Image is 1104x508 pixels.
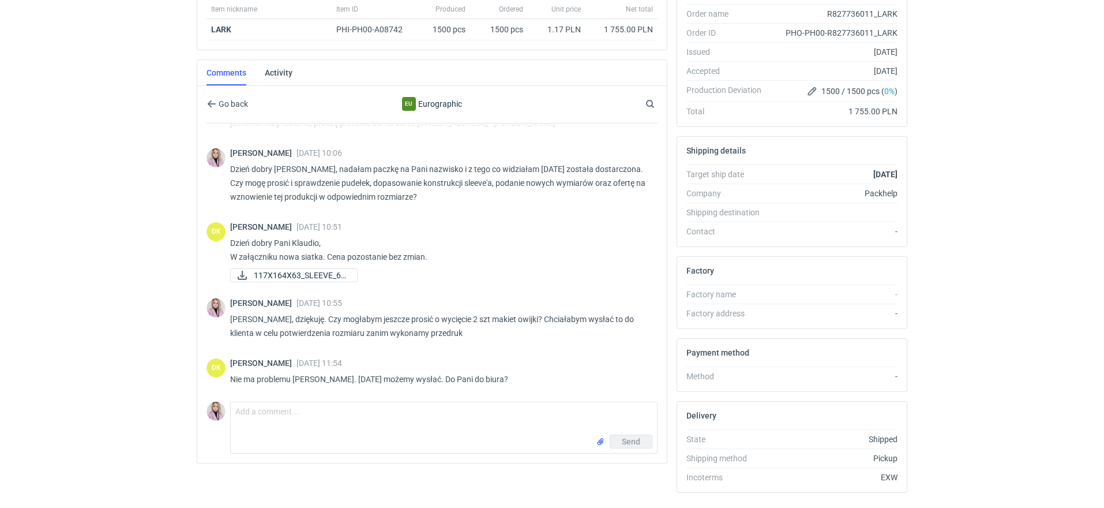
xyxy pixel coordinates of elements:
div: Shipping destination [686,207,771,218]
span: Item ID [336,5,358,14]
div: Production Deviation [686,84,771,98]
div: 1500 pcs [418,19,470,40]
img: Klaudia Wiśniewska [206,402,226,421]
span: 0% [884,87,895,96]
h2: Payment method [686,348,749,357]
span: 117X164X63_SLEEVE_65... [254,269,348,282]
a: Activity [265,60,292,85]
div: - [771,226,898,237]
span: [PERSON_NAME] [230,298,296,308]
div: Total [686,106,771,117]
div: Order name [686,8,771,20]
p: Nie ma problemu [PERSON_NAME]. [DATE] możemy wysłać. Do Pani do biura? [230,372,648,386]
div: 1 755.00 PLN [771,106,898,117]
p: Dzień dobry [PERSON_NAME], nadałam paczkę na Pani nazwisko i z tego co widziałam [DATE] została d... [230,162,648,204]
img: Klaudia Wiśniewska [206,148,226,167]
img: Klaudia Wiśniewska [206,298,226,317]
figcaption: DK [206,358,226,378]
span: [PERSON_NAME] [230,222,296,231]
span: [PERSON_NAME] [230,358,296,368]
span: Unit price [551,5,581,14]
span: [DATE] 11:54 [296,358,342,368]
button: Edit production Deviation [805,84,819,98]
div: 1500 pcs [470,19,528,40]
span: [DATE] 10:51 [296,222,342,231]
div: Dominika Kaczyńska [206,222,226,241]
span: [DATE] 10:55 [296,298,342,308]
div: - [771,371,898,382]
div: Incoterms [686,472,771,483]
div: Order ID [686,27,771,39]
div: Contact [686,226,771,237]
span: Send [622,438,640,446]
div: - [771,308,898,319]
div: [DATE] [771,65,898,77]
div: Packhelp [771,188,898,199]
p: Dzień dobry Pani Klaudio, W załączniku nowa siatka. Cena pozostanie bez zmian. [230,236,648,264]
div: - [771,289,898,300]
span: [DATE] 10:06 [296,148,342,158]
div: Issued [686,46,771,58]
div: Pickup [771,453,898,464]
div: 1 755.00 PLN [590,24,653,35]
input: Search [643,97,680,111]
div: State [686,434,771,445]
a: 117X164X63_SLEEVE_65... [230,268,358,282]
div: EXW [771,472,898,483]
span: [PERSON_NAME] [230,148,296,158]
div: Shipping method [686,453,771,464]
strong: [DATE] [873,170,898,179]
div: Eurographic [337,97,527,111]
span: 1500 / 1500 pcs ( ) [821,85,898,97]
div: Accepted [686,65,771,77]
a: LARK [211,25,231,34]
div: Factory name [686,289,771,300]
div: Factory address [686,308,771,319]
h2: Delivery [686,411,716,420]
h2: Factory [686,266,714,275]
div: Dominika Kaczyńska [206,358,226,378]
button: Go back [206,97,249,111]
div: 1.17 PLN [532,24,581,35]
a: Comments [206,60,246,85]
div: Method [686,371,771,382]
div: Target ship date [686,169,771,180]
div: Shipped [771,434,898,445]
span: Produced [435,5,465,14]
div: [DATE] [771,46,898,58]
div: PHO-PH00-R827736011_LARK [771,27,898,39]
span: Net total [626,5,653,14]
figcaption: DK [206,222,226,241]
figcaption: Eu [402,97,416,111]
span: Item nickname [211,5,257,14]
div: PHI-PH00-A08742 [336,24,414,35]
p: [PERSON_NAME], dziękuję. Czy mogłabym jeszcze prosić o wycięcie 2 szt makiet owijki? Chciałabym w... [230,312,648,340]
div: R827736011_LARK [771,8,898,20]
span: Go back [216,100,248,108]
h2: Shipping details [686,146,746,155]
div: Company [686,188,771,199]
div: 117X164X63_SLEEVE_65780.pdf [230,268,346,282]
div: Eurographic [402,97,416,111]
span: Ordered [499,5,523,14]
button: Send [610,435,652,449]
